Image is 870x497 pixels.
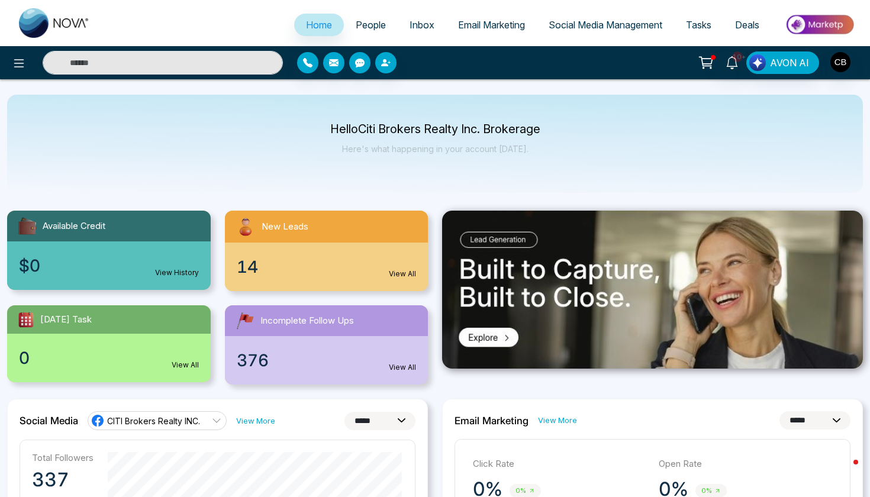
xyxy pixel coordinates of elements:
a: View All [389,269,416,279]
img: newLeads.svg [234,215,257,238]
span: Social Media Management [549,19,662,31]
a: Social Media Management [537,14,674,36]
span: Deals [735,19,759,31]
span: Email Marketing [458,19,525,31]
a: View All [172,360,199,370]
a: Inbox [398,14,446,36]
p: Here's what happening in your account [DATE]. [330,144,540,154]
span: AVON AI [770,56,809,70]
p: Click Rate [473,457,647,471]
p: Total Followers [32,452,94,463]
img: User Avatar [830,52,850,72]
img: Nova CRM Logo [19,8,90,38]
span: [DATE] Task [40,313,92,327]
span: 10+ [732,51,743,62]
span: 14 [237,254,258,279]
span: $0 [19,253,40,278]
a: View More [538,415,577,426]
span: New Leads [262,220,308,234]
img: Market-place.gif [777,11,863,38]
span: 0 [19,346,30,370]
a: View All [389,362,416,373]
a: New Leads14View All [218,211,436,291]
p: Hello Citi Brokers Realty Inc. Brokerage [330,124,540,134]
span: People [356,19,386,31]
a: People [344,14,398,36]
p: Open Rate [659,457,833,471]
p: 337 [32,468,94,492]
h2: Email Marketing [455,415,529,427]
img: . [442,211,863,369]
a: 10+ [718,51,746,72]
span: Inbox [410,19,434,31]
button: AVON AI [746,51,819,74]
img: Lead Flow [749,54,766,71]
span: CITI Brokers Realty INC. [107,415,200,427]
a: Deals [723,14,771,36]
a: Incomplete Follow Ups376View All [218,305,436,385]
span: Tasks [686,19,711,31]
span: 376 [237,348,269,373]
a: Email Marketing [446,14,537,36]
h2: Social Media [20,415,78,427]
a: View More [236,415,275,427]
span: Incomplete Follow Ups [260,314,354,328]
a: Tasks [674,14,723,36]
span: Available Credit [43,220,105,233]
img: todayTask.svg [17,310,36,329]
img: availableCredit.svg [17,215,38,237]
a: Home [294,14,344,36]
iframe: Intercom live chat [830,457,858,485]
a: View History [155,267,199,278]
img: followUps.svg [234,310,256,331]
span: Home [306,19,332,31]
